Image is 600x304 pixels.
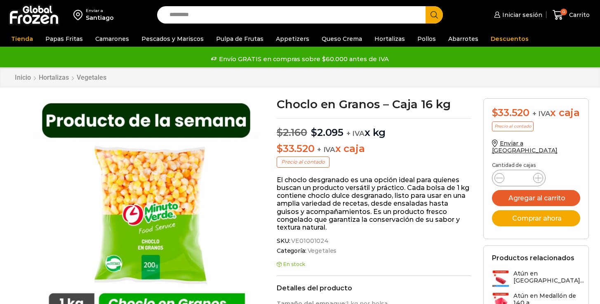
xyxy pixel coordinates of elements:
div: x caja [492,107,580,119]
span: $ [492,107,498,119]
input: Product quantity [511,172,527,184]
a: 0 Carrito [551,5,592,25]
a: Iniciar sesión [492,7,542,23]
p: Precio al contado [492,121,534,131]
h1: Choclo en Granos – Caja 16 kg [277,98,471,110]
img: address-field-icon.svg [73,8,86,22]
a: Papas Fritas [41,31,87,47]
div: Enviar a [86,8,114,14]
a: Pollos [413,31,440,47]
span: 0 [560,9,567,15]
span: VE01001024 [290,237,329,245]
a: Atún en [GEOGRAPHIC_DATA]... [492,270,584,288]
button: Search button [426,6,443,24]
span: Categoría: [277,247,471,254]
h3: Atún en [GEOGRAPHIC_DATA]... [513,270,584,284]
span: + IVA [532,109,551,118]
a: Camarones [91,31,133,47]
h2: Detalles del producto [277,284,471,292]
a: Vegetales [306,247,337,254]
a: Enviar a [GEOGRAPHIC_DATA] [492,140,558,154]
a: Pescados y Mariscos [137,31,208,47]
a: Tienda [7,31,37,47]
a: Abarrotes [444,31,482,47]
span: $ [311,126,317,138]
a: Descuentos [487,31,533,47]
a: Appetizers [272,31,313,47]
span: + IVA [346,129,365,138]
a: Inicio [14,74,31,81]
h2: Productos relacionados [492,254,574,262]
bdi: 2.160 [277,126,307,138]
bdi: 2.095 [311,126,344,138]
nav: Breadcrumb [14,74,107,81]
a: Hortalizas [38,74,69,81]
span: $ [277,126,283,138]
span: Iniciar sesión [500,11,542,19]
p: x caja [277,143,471,155]
p: El choclo desgranado es una opción ideal para quienes buscan un producto versátil y práctico. Cad... [277,176,471,231]
p: x kg [277,118,471,139]
a: Queso Crema [318,31,366,47]
a: Hortalizas [370,31,409,47]
button: Comprar ahora [492,210,580,226]
a: Vegetales [76,74,107,81]
bdi: 33.520 [277,142,314,154]
a: Pulpa de Frutas [212,31,268,47]
span: $ [277,142,283,154]
p: Precio al contado [277,157,329,167]
span: SKU: [277,237,471,245]
span: Carrito [567,11,590,19]
p: En stock [277,261,471,267]
span: + IVA [317,145,335,154]
div: Santiago [86,14,114,22]
button: Agregar al carrito [492,190,580,206]
p: Cantidad de cajas [492,162,580,168]
bdi: 33.520 [492,107,529,119]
